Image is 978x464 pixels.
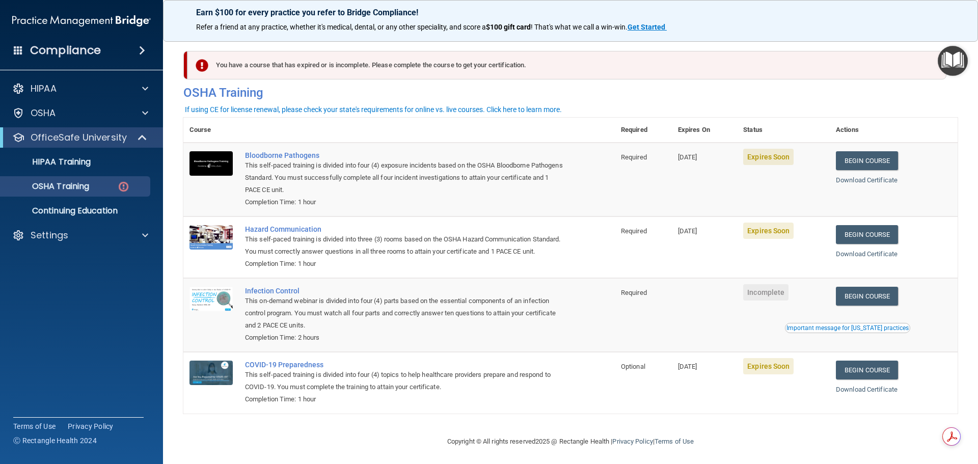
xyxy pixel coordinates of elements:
[31,83,57,95] p: HIPAA
[12,107,148,119] a: OSHA
[245,295,564,332] div: This on-demand webinar is divided into four (4) parts based on the essential components of an inf...
[196,8,945,17] p: Earn $100 for every practice you refer to Bridge Compliance!
[245,225,564,233] a: Hazard Communication
[486,23,531,31] strong: $100 gift card
[385,425,756,458] div: Copyright © All rights reserved 2025 @ Rectangle Health | |
[786,325,909,331] div: Important message for [US_STATE] practices
[245,196,564,208] div: Completion Time: 1 hour
[31,229,68,241] p: Settings
[30,43,101,58] h4: Compliance
[836,176,898,184] a: Download Certificate
[621,363,645,370] span: Optional
[31,107,56,119] p: OSHA
[117,180,130,193] img: danger-circle.6113f641.png
[7,206,146,216] p: Continuing Education
[68,421,114,431] a: Privacy Policy
[12,11,151,31] img: PMB logo
[12,131,148,144] a: OfficeSafe University
[678,227,697,235] span: [DATE]
[836,151,898,170] a: Begin Course
[183,86,958,100] h4: OSHA Training
[678,363,697,370] span: [DATE]
[531,23,628,31] span: ! That's what we call a win-win.
[621,153,647,161] span: Required
[836,361,898,379] a: Begin Course
[655,438,694,445] a: Terms of Use
[245,287,564,295] a: Infection Control
[245,332,564,344] div: Completion Time: 2 hours
[743,223,794,239] span: Expires Soon
[13,421,56,431] a: Terms of Use
[836,386,898,393] a: Download Certificate
[628,23,667,31] a: Get Started
[196,59,208,72] img: exclamation-circle-solid-danger.72ef9ffc.png
[628,23,665,31] strong: Get Started
[183,118,239,143] th: Course
[185,106,562,113] div: If using CE for license renewal, please check your state's requirements for online vs. live cours...
[245,361,564,369] a: COVID-19 Preparedness
[672,118,737,143] th: Expires On
[7,181,89,192] p: OSHA Training
[7,157,91,167] p: HIPAA Training
[245,369,564,393] div: This self-paced training is divided into four (4) topics to help healthcare providers prepare and...
[830,118,958,143] th: Actions
[13,435,97,446] span: Ⓒ Rectangle Health 2024
[621,289,647,296] span: Required
[737,118,830,143] th: Status
[615,118,672,143] th: Required
[836,287,898,306] a: Begin Course
[836,225,898,244] a: Begin Course
[621,227,647,235] span: Required
[938,46,968,76] button: Open Resource Center
[743,149,794,165] span: Expires Soon
[183,104,563,115] button: If using CE for license renewal, please check your state's requirements for online vs. live cours...
[245,258,564,270] div: Completion Time: 1 hour
[785,323,910,333] button: Read this if you are a dental practitioner in the state of CA
[678,153,697,161] span: [DATE]
[245,233,564,258] div: This self-paced training is divided into three (3) rooms based on the OSHA Hazard Communication S...
[245,393,564,405] div: Completion Time: 1 hour
[245,151,564,159] a: Bloodborne Pathogens
[612,438,653,445] a: Privacy Policy
[245,159,564,196] div: This self-paced training is divided into four (4) exposure incidents based on the OSHA Bloodborne...
[187,51,946,79] div: You have a course that has expired or is incomplete. Please complete the course to get your certi...
[31,131,127,144] p: OfficeSafe University
[196,23,486,31] span: Refer a friend at any practice, whether it's medical, dental, or any other speciality, and score a
[743,284,789,301] span: Incomplete
[12,83,148,95] a: HIPAA
[12,229,148,241] a: Settings
[743,358,794,374] span: Expires Soon
[836,250,898,258] a: Download Certificate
